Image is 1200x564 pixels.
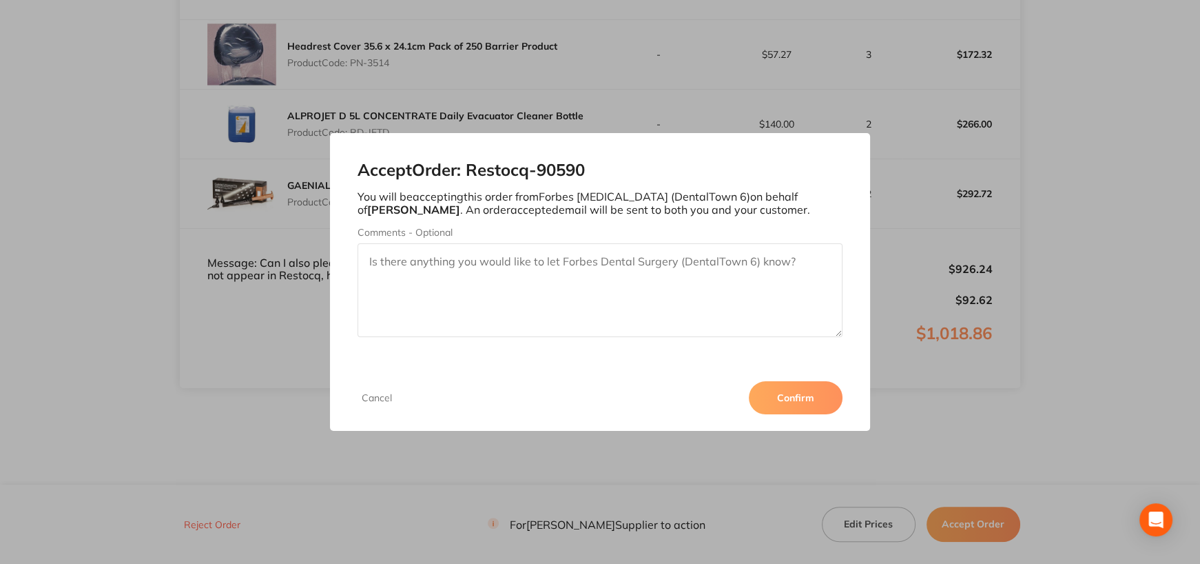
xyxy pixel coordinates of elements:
div: Open Intercom Messenger [1139,503,1172,536]
label: Comments - Optional [358,227,842,238]
p: You will be accepting this order from Forbes [MEDICAL_DATA] (DentalTown 6) on behalf of . An orde... [358,190,842,216]
button: Confirm [749,381,842,414]
b: [PERSON_NAME] [367,203,460,216]
h2: Accept Order: Restocq- 90590 [358,161,842,180]
button: Cancel [358,392,396,404]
